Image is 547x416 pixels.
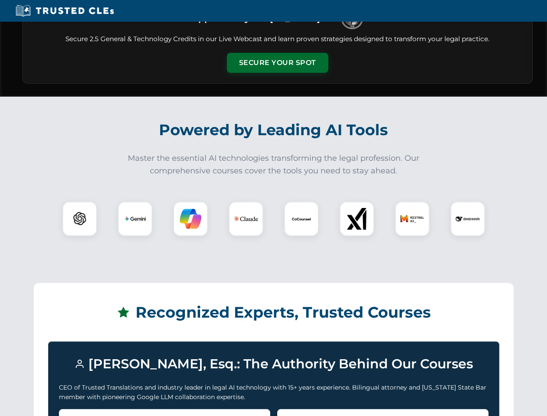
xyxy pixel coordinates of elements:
[291,208,312,230] img: CoCounsel Logo
[118,201,152,236] div: Gemini
[456,207,480,231] img: DeepSeek Logo
[450,201,485,236] div: DeepSeek
[122,152,425,177] p: Master the essential AI technologies transforming the legal profession. Our comprehensive courses...
[13,4,117,17] img: Trusted CLEs
[67,206,92,231] img: ChatGPT Logo
[395,201,430,236] div: Mistral AI
[33,34,522,44] p: Secure 2.5 General & Technology Credits in our Live Webcast and learn proven strategies designed ...
[34,115,514,145] h2: Powered by Leading AI Tools
[400,207,424,231] img: Mistral AI Logo
[59,352,489,376] h3: [PERSON_NAME], Esq.: The Authority Behind Our Courses
[346,208,368,230] img: xAI Logo
[59,383,489,402] p: CEO of Trusted Translations and industry leader in legal AI technology with 15+ years experience....
[227,53,328,73] button: Secure Your Spot
[62,201,97,236] div: ChatGPT
[284,201,319,236] div: CoCounsel
[48,297,499,328] h2: Recognized Experts, Trusted Courses
[180,208,201,230] img: Copilot Logo
[234,207,258,231] img: Claude Logo
[229,201,263,236] div: Claude
[173,201,208,236] div: Copilot
[124,208,146,230] img: Gemini Logo
[340,201,374,236] div: xAI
